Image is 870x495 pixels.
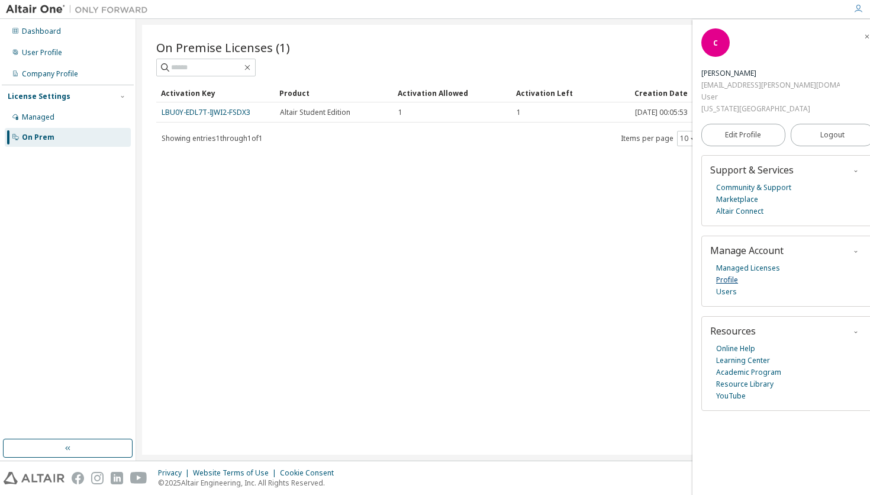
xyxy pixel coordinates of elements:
span: Items per page [621,131,699,146]
a: Academic Program [716,367,781,378]
div: Cookie Consent [280,468,341,478]
a: Marketplace [716,194,758,205]
span: Support & Services [710,163,794,176]
div: User Profile [22,48,62,57]
span: Logout [820,129,845,141]
a: LBU0Y-EDL7T-IJWI2-FSDX3 [162,107,250,117]
a: Users [716,286,737,298]
div: Managed [22,112,54,122]
div: Activation Left [516,83,625,102]
a: Resource Library [716,378,774,390]
button: 10 [680,134,696,143]
span: 1 [398,108,402,117]
div: License Settings [8,92,70,101]
div: [EMAIL_ADDRESS][PERSON_NAME][DOMAIN_NAME] [701,79,840,91]
a: Edit Profile [701,124,785,146]
a: YouTube [716,390,746,402]
span: Showing entries 1 through 1 of 1 [162,133,263,143]
a: Managed Licenses [716,262,780,274]
span: Edit Profile [725,130,761,140]
a: Altair Connect [716,205,763,217]
img: instagram.svg [91,472,104,484]
div: Activation Key [161,83,270,102]
div: On Prem [22,133,54,142]
a: Community & Support [716,182,791,194]
div: Privacy [158,468,193,478]
span: On Premise Licenses (1) [156,39,290,56]
img: altair_logo.svg [4,472,65,484]
span: Resources [710,324,756,337]
div: Creation Date [634,83,798,102]
div: Company Profile [22,69,78,79]
p: © 2025 Altair Engineering, Inc. All Rights Reserved. [158,478,341,488]
img: Altair One [6,4,154,15]
div: Colin Hancock [701,67,840,79]
img: facebook.svg [72,472,84,484]
img: linkedin.svg [111,472,123,484]
div: [US_STATE][GEOGRAPHIC_DATA] [701,103,840,115]
span: Manage Account [710,244,784,257]
a: Learning Center [716,355,770,367]
div: Product [279,83,388,102]
span: [DATE] 00:05:53 [635,108,688,117]
span: 1 [517,108,521,117]
div: Dashboard [22,27,61,36]
div: Website Terms of Use [193,468,280,478]
span: C [713,38,718,48]
div: Activation Allowed [398,83,507,102]
span: Altair Student Edition [280,108,350,117]
a: Online Help [716,343,755,355]
div: User [701,91,840,103]
img: youtube.svg [130,472,147,484]
a: Profile [716,274,738,286]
